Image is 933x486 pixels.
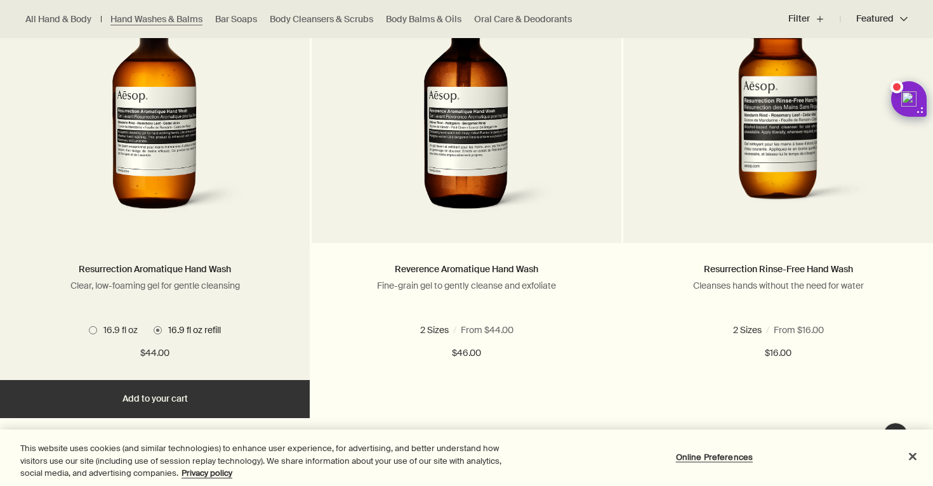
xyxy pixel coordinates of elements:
button: Live Assistance [883,423,908,448]
span: 16.9 fl oz refill [473,324,533,336]
p: Fine-grain gel to gently cleanse and exfoliate [331,280,602,291]
span: 16.9 fl oz [409,324,449,336]
a: Reverence Aromatique Hand Wash [395,263,538,275]
a: More information about your privacy, opens in a new tab [182,468,232,478]
a: Resurrection Aromatique Hand Wash [79,263,231,275]
span: 16.9 fl oz [97,324,138,336]
p: Clear, low-foaming gel for gentle cleansing [19,280,291,291]
span: 16.9 fl oz refill [162,324,221,336]
a: All Hand & Body [25,13,91,25]
button: Save to cabinet [591,426,614,449]
a: Oral Care & Deodorants [474,13,572,25]
button: Save to cabinet [279,426,302,449]
div: This website uses cookies (and similar technologies) to enhance user experience, for advertising,... [20,442,513,480]
a: Hand Washes & Balms [110,13,202,25]
span: 1.6 fl oz [733,324,767,336]
p: Cleanses hands without the need for water [642,280,914,291]
button: Online Preferences, Opens the preference center dialog [675,444,754,470]
button: Featured [840,4,908,34]
span: $44.00 [140,346,169,361]
a: Body Cleansers & Scrubs [270,13,373,25]
span: $46.00 [452,346,481,361]
a: Bar Soaps [215,13,257,25]
button: Filter [788,4,840,34]
span: $16.00 [765,346,791,361]
a: Resurrection Rinse-Free Hand Wash [704,263,853,275]
button: Close [899,442,927,470]
span: 16.9 fl oz [791,324,832,336]
a: Body Balms & Oils [386,13,461,25]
